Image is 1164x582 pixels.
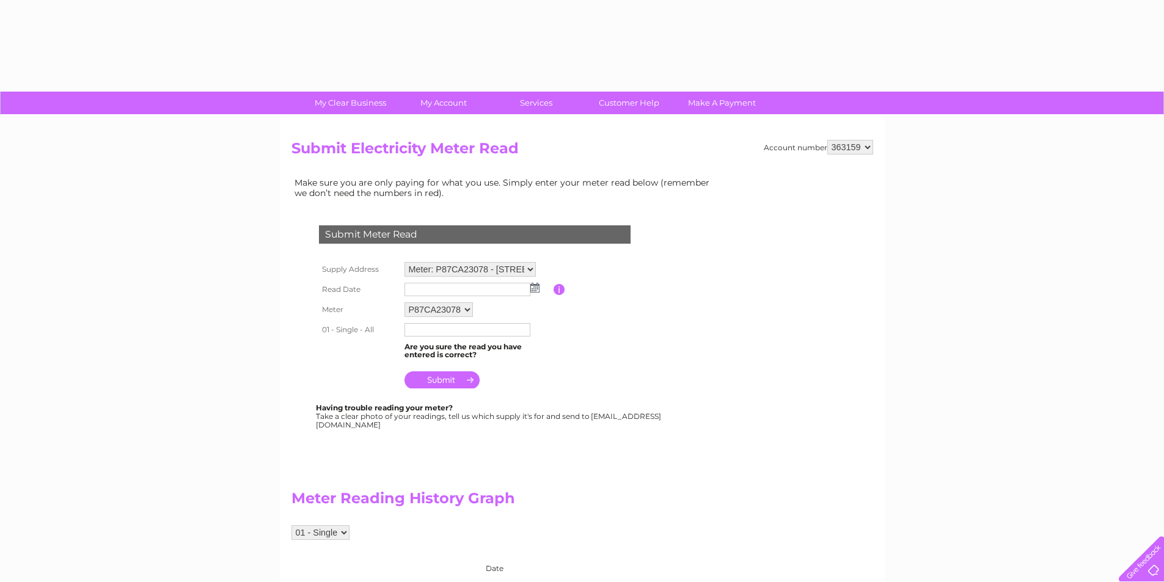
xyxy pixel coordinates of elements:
div: Date [291,552,719,573]
div: Submit Meter Read [319,225,631,244]
div: Account number [764,140,873,155]
th: Read Date [316,280,401,299]
a: Services [486,92,587,114]
h2: Submit Electricity Meter Read [291,140,873,163]
div: Take a clear photo of your readings, tell us which supply it's for and send to [EMAIL_ADDRESS][DO... [316,404,663,429]
th: Supply Address [316,259,401,280]
th: 01 - Single - All [316,320,401,340]
input: Submit [404,371,480,388]
a: My Account [393,92,494,114]
th: Meter [316,299,401,320]
td: Make sure you are only paying for what you use. Simply enter your meter read below (remember we d... [291,175,719,200]
h2: Meter Reading History Graph [291,490,719,513]
a: My Clear Business [300,92,401,114]
img: ... [530,283,540,293]
td: Are you sure the read you have entered is correct? [401,340,554,363]
a: Make A Payment [672,92,772,114]
input: Information [554,284,565,295]
a: Customer Help [579,92,679,114]
b: Having trouble reading your meter? [316,403,453,412]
